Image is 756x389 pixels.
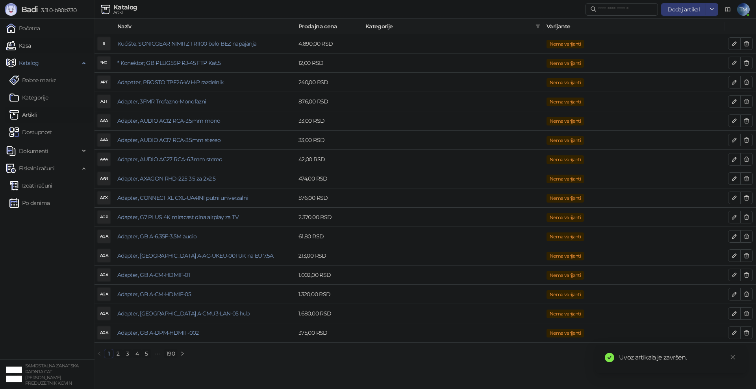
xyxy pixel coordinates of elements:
li: Sledeća strana [178,349,187,358]
a: Adapter, AXAGON RHD-225 3.5 za 2x2.5 [117,175,215,182]
a: Dokumentacija [721,3,734,16]
button: left [94,349,104,358]
a: Adapter, AUDIO AC12 RCA-3.5mm mono [117,117,220,124]
div: AAA [98,153,110,166]
li: 5 [142,349,151,358]
a: Adapter, 3FMR Trofazno-Monofazni [117,98,206,105]
span: Dokumenti [19,143,48,159]
td: 42,00 RSD [295,150,362,169]
td: Kućište, SONICGEAR NIMITZ TR1100 belo BEZ napajanja [114,34,295,53]
td: Adapter, G7 PLUS 4K miracast dlna airplay za TV [114,208,295,227]
span: Nema varijanti [547,271,584,280]
div: AGA [98,307,110,320]
a: 1 [104,349,113,358]
td: 474,00 RSD [295,169,362,188]
span: Nema varijanti [547,175,584,183]
th: Varijante [543,19,724,34]
td: * Konektor; GB PLUG5SP RJ-45 FTP Kat.5 [114,53,295,73]
a: Robne marke [9,72,56,88]
div: Uvoz artikala je završen. [619,353,737,362]
span: right [180,351,185,356]
div: AGA [98,249,110,262]
a: Adapter, [GEOGRAPHIC_DATA] A-CMU3-LAN-05 hub [117,310,250,317]
li: 2 [113,349,123,358]
td: 1.002,00 RSD [295,265,362,285]
img: Artikli [9,110,19,120]
span: TM [737,3,750,16]
span: Nema varijanti [547,59,584,68]
span: Kategorije [365,22,532,31]
a: 190 [164,349,177,358]
li: 1 [104,349,113,358]
td: Adapter, AUDIO AC17 RCA-3.5mm stereo [114,131,295,150]
img: Logo [5,3,17,16]
div: AGA [98,230,110,243]
td: Adapter, GB A-6.35F-3.5M audio [114,227,295,246]
span: Badi [21,5,38,14]
td: Adapter, GB A-CM-HDMIF-01 [114,265,295,285]
span: Nema varijanti [547,78,584,87]
a: Kasa [6,38,31,53]
div: APT [98,76,110,88]
a: Adapater, PROSTO TPF26-WH-P razdelnik [117,79,223,86]
td: Adapter, AUDIO AC27 RCA-6.3mm stereo [114,150,295,169]
li: 190 [164,349,178,358]
span: check-circle [605,353,614,362]
a: Kategorije [9,90,48,105]
small: SAMOSTALNA ZANATSKA RADNJA CAT [PERSON_NAME] PREDUZETNIK KOVIN [25,363,79,386]
a: Close [728,353,737,361]
td: 576,00 RSD [295,188,362,208]
td: 2.370,00 RSD [295,208,362,227]
span: left [97,351,102,356]
span: Nema varijanti [547,310,584,318]
a: Adapter, G7 PLUS 4K miracast dlna airplay za TV [117,214,239,221]
span: Nema varijanti [547,290,584,299]
a: Kućište, SONICGEAR NIMITZ TR1100 belo BEZ napajanja [117,40,256,47]
td: Adapter, GB A-AC-UKEU-001 UK na EU 7.5A [114,246,295,265]
a: Adapter, AUDIO AC27 RCA-6.3mm stereo [117,156,222,163]
span: close [730,354,736,360]
td: Adapter, 3FMR Trofazno-Monofazni [114,92,295,111]
div: AGP [98,211,110,223]
a: 4 [133,349,141,358]
span: Nema varijanti [547,213,584,222]
a: 5 [142,349,151,358]
td: 33,00 RSD [295,111,362,131]
td: Adapter, AUDIO AC12 RCA-3.5mm mono [114,111,295,131]
div: S [98,37,110,50]
td: Adapter, GB A-CM-HDMIF-05 [114,285,295,304]
span: Nema varijanti [547,329,584,337]
div: AAA [98,134,110,146]
span: Nema varijanti [547,136,584,145]
span: Nema varijanti [547,194,584,203]
li: Sledećih 5 Strana [151,349,164,358]
span: Fiskalni računi [19,160,54,176]
li: 4 [132,349,142,358]
button: Dodaj artikal [661,3,706,16]
td: 240,00 RSD [295,73,362,92]
td: 61,80 RSD [295,227,362,246]
li: Prethodna strana [94,349,104,358]
div: AAA [98,114,110,127]
td: Adapter, AXAGON RHD-225 3.5 za 2x2.5 [114,169,295,188]
img: 64x64-companyLogo-ae27db6e-dfce-48a1-b68e-83471bd1bffd.png [6,367,22,382]
td: 33,00 RSD [295,131,362,150]
td: Adapter, GB A-CMU3-LAN-05 hub [114,304,295,323]
button: right [178,349,187,358]
div: Artikli [113,11,137,15]
td: 12,00 RSD [295,53,362,73]
span: Nema varijanti [547,155,584,164]
span: 3.11.0-b80b730 [38,7,76,14]
span: Nema varijanti [547,117,584,125]
div: ACX [98,192,110,204]
a: 3 [123,349,132,358]
span: ••• [151,349,164,358]
span: Nema varijanti [547,98,584,106]
td: 375,00 RSD [295,323,362,343]
span: Nema varijanti [547,252,584,260]
span: Katalog [19,55,39,71]
li: 3 [123,349,132,358]
a: Adapter, GB A-CM-HDMIF-01 [117,271,190,278]
div: AGA [98,269,110,281]
span: Nema varijanti [547,232,584,241]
